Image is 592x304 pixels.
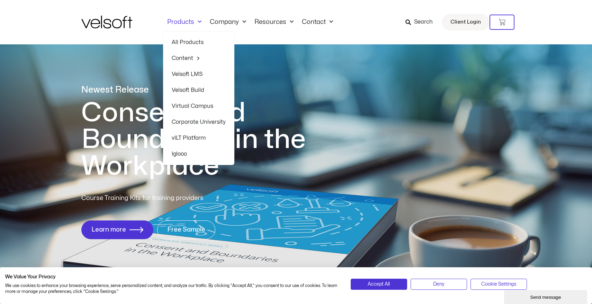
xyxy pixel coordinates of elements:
[172,114,226,130] a: Corporate University
[172,50,226,66] a: ContentMenu Toggle
[172,98,226,114] a: Virtual Campus
[172,82,226,98] a: Velsoft Build
[250,18,298,26] a: ResourcesMenu Toggle
[81,99,334,180] h1: Consent and Boundaries in the Workplace
[172,66,226,82] a: Velsoft LMS
[5,283,340,295] p: We use cookies to enhance your browsing experience, serve personalized content, and analyze our t...
[298,18,337,26] a: ContactMenu Toggle
[411,279,467,290] button: Deny all cookies
[414,18,433,27] span: Search
[81,16,132,28] img: Velsoft Training Materials
[163,18,337,26] nav: Menu
[172,34,226,50] a: All Products
[163,18,206,26] a: ProductsMenu Toggle
[504,289,589,304] iframe: chat widget
[172,146,226,162] a: Iglooo
[481,280,516,288] span: Cookie Settings
[81,220,153,239] a: Learn more
[163,31,234,165] ul: ProductsMenu Toggle
[470,279,527,290] button: Adjust cookie preferences
[405,16,438,28] a: Search
[351,279,407,290] button: Accept all cookies
[81,84,334,96] p: Newest Release
[368,280,390,288] span: Accept All
[206,18,250,26] a: CompanyMenu Toggle
[81,193,254,203] p: Course Training Kits for training providers
[172,130,226,146] a: vILT Platform
[157,220,215,239] a: Free Sample
[442,14,490,31] a: Client Login
[433,280,445,288] span: Deny
[450,18,481,27] span: Client Login
[5,274,340,280] h2: We Value Your Privacy
[91,226,126,233] span: Learn more
[167,226,205,233] span: Free Sample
